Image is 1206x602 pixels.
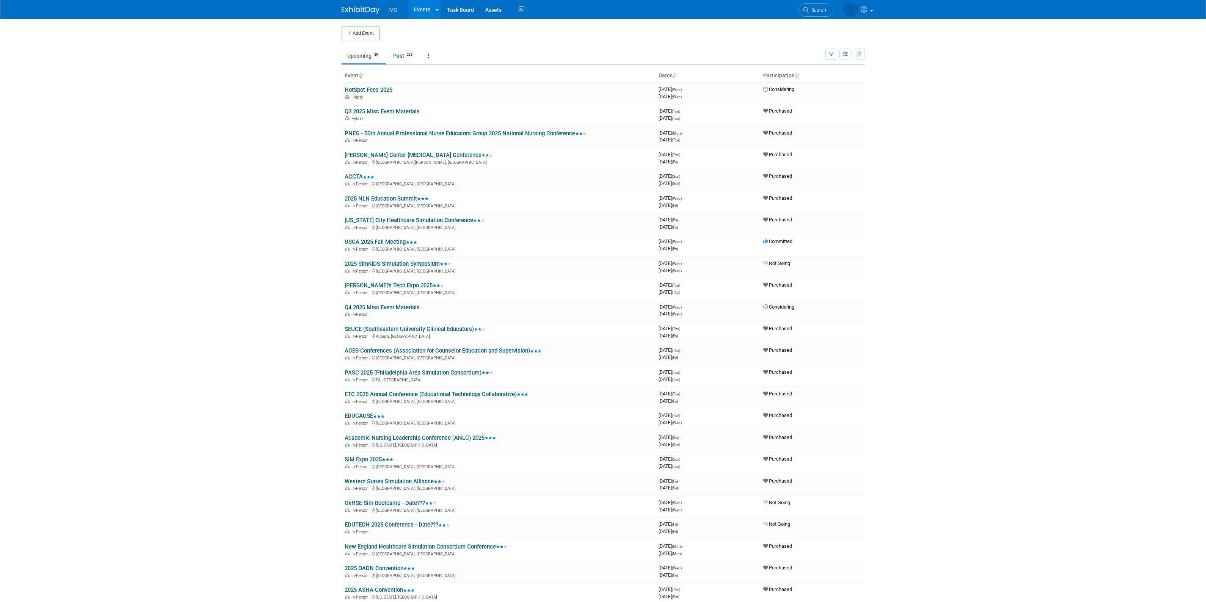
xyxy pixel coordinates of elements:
[345,412,384,419] a: EDUCAUSE
[345,572,652,578] div: [GEOGRAPHIC_DATA], [GEOGRAPHIC_DATA]
[405,52,415,58] span: 238
[345,312,350,316] img: In-Person Event
[659,412,682,418] span: [DATE]
[387,49,420,63] a: Past238
[345,130,587,137] a: PNEG - 50th Annual Professional Nurse Educators Group 2025 National Nursing Conference
[345,180,652,187] div: [GEOGRAPHIC_DATA], [GEOGRAPHIC_DATA]
[659,369,682,375] span: [DATE]
[763,500,790,505] span: Not Going
[659,304,684,310] span: [DATE]
[809,7,826,13] span: Search
[389,7,397,13] span: IVS
[672,312,682,316] span: (Wed)
[672,247,678,251] span: (Fri)
[351,116,365,121] span: Hybrid
[345,224,652,230] div: [GEOGRAPHIC_DATA], [GEOGRAPHIC_DATA]
[345,463,652,469] div: [GEOGRAPHIC_DATA], [GEOGRAPHIC_DATA]
[763,282,792,288] span: Purchased
[681,152,682,157] span: -
[763,304,794,310] span: Considering
[763,173,792,179] span: Purchased
[672,334,678,338] span: (Fri)
[345,376,652,383] div: PA, [GEOGRAPHIC_DATA]
[659,195,684,201] span: [DATE]
[659,456,682,462] span: [DATE]
[659,173,682,179] span: [DATE]
[659,550,682,556] span: [DATE]
[351,573,371,578] span: In-Person
[659,500,684,505] span: [DATE]
[672,508,682,512] span: (Wed)
[345,195,428,202] a: 2025 NLN Education Summit
[681,369,682,375] span: -
[659,311,682,317] span: [DATE]
[345,326,485,332] a: SEUCE (Southeastern University Clinical Educators)
[763,260,790,266] span: Not Going
[672,88,682,92] span: (Wed)
[672,204,678,208] span: (Fri)
[672,225,678,229] span: (Fri)
[659,282,682,288] span: [DATE]
[659,152,682,157] span: [DATE]
[672,262,682,266] span: (Wed)
[672,196,682,201] span: (Wed)
[659,202,678,208] span: [DATE]
[672,464,680,469] span: (Tue)
[351,334,371,339] span: In-Person
[345,204,350,207] img: In-Person Event
[345,507,652,513] div: [GEOGRAPHIC_DATA], [GEOGRAPHIC_DATA]
[351,595,371,600] span: In-Person
[659,507,682,513] span: [DATE]
[672,116,680,121] span: (Tue)
[345,238,417,245] a: USCA 2025 Fall Meeting
[683,195,684,201] span: -
[763,152,792,157] span: Purchased
[798,3,833,17] a: Search
[679,217,680,223] span: -
[345,565,415,572] a: 2025 OADN Convention
[672,457,680,461] span: (Sun)
[672,443,680,447] span: (Sun)
[372,52,380,58] span: 39
[351,269,371,274] span: In-Person
[659,463,680,469] span: [DATE]
[681,173,682,179] span: -
[659,217,680,223] span: [DATE]
[763,391,792,397] span: Purchased
[659,434,682,440] span: [DATE]
[672,269,682,273] span: (Wed)
[763,347,792,353] span: Purchased
[345,356,350,359] img: In-Person Event
[351,508,371,513] span: In-Person
[672,573,678,577] span: (Fri)
[672,566,682,570] span: (Wed)
[672,218,678,222] span: (Fri)
[345,434,496,441] a: Academic Nursing Leadership Conference (ANLC) 2025
[681,412,682,418] span: -
[672,240,682,244] span: (Wed)
[672,479,678,483] span: (Fri)
[345,269,350,273] img: In-Person Event
[656,69,760,82] th: Dates
[843,3,858,17] img: Kyle Shelstad
[672,595,679,599] span: (Sat)
[351,290,371,295] span: In-Person
[659,224,678,230] span: [DATE]
[345,289,652,295] div: [GEOGRAPHIC_DATA], [GEOGRAPHIC_DATA]
[345,456,393,463] a: SIM Expo 2025
[679,521,680,527] span: -
[342,69,656,82] th: Event
[345,160,350,164] img: In-Person Event
[659,326,682,331] span: [DATE]
[342,49,386,63] a: Upcoming39
[659,180,680,186] span: [DATE]
[345,333,652,339] div: Auburn, [GEOGRAPHIC_DATA]
[345,95,350,99] img: Hybrid Event
[351,464,371,469] span: In-Person
[763,369,792,375] span: Purchased
[345,108,420,115] a: Q3 2025 Misc Event Materials
[345,282,444,289] a: [PERSON_NAME]'s Tech Expo 2025
[763,130,792,136] span: Purchased
[679,478,680,484] span: -
[659,485,679,491] span: [DATE]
